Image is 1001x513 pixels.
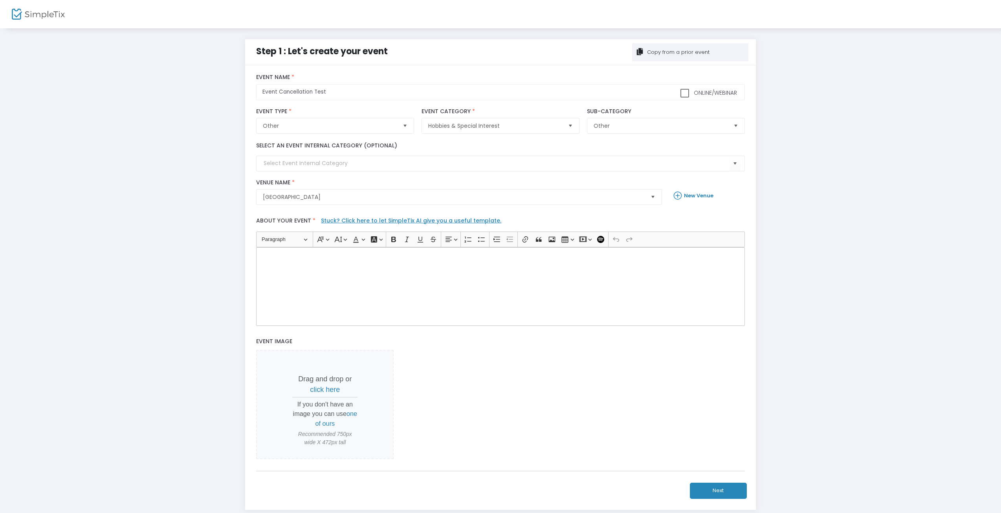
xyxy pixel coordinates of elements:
[321,217,501,224] a: Stuck? Click here to let SimpleTix AI give you a useful template.
[262,235,302,244] span: Paragraph
[256,45,388,57] span: Step 1 : Let's create your event
[565,118,576,133] button: Select
[692,89,737,97] span: Online/Webinar
[292,430,357,447] span: Recommended 750px wide X 472px tall
[690,483,747,499] button: Next
[292,399,357,428] p: If you don't have an image you can use
[422,108,579,115] label: Event Category
[264,159,729,167] input: Select Event Internal Category
[646,48,709,56] div: Copy from a prior event
[256,247,744,326] div: Rich Text Editor, main
[730,156,741,172] button: Select
[256,84,744,100] input: What would you like to call your Event?
[256,142,397,150] label: Select an event internal category (optional)
[594,122,727,130] span: Other
[730,118,741,133] button: Select
[292,374,357,395] p: Drag and drop or
[256,179,662,186] label: Venue Name
[587,108,744,115] label: Sub-Category
[256,108,414,115] label: Event Type
[647,189,658,204] button: Select
[315,410,357,427] span: one of ours
[684,192,713,199] b: New Venue
[310,386,340,393] span: click here
[256,337,292,345] span: Event Image
[400,118,411,133] button: Select
[256,232,744,247] div: Editor toolbar
[253,213,749,231] label: About your event
[256,74,744,81] label: Event Name
[428,122,561,130] span: Hobbies & Special Interest
[263,122,396,130] span: Other
[258,233,311,245] button: Paragraph
[263,193,644,201] span: [GEOGRAPHIC_DATA]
